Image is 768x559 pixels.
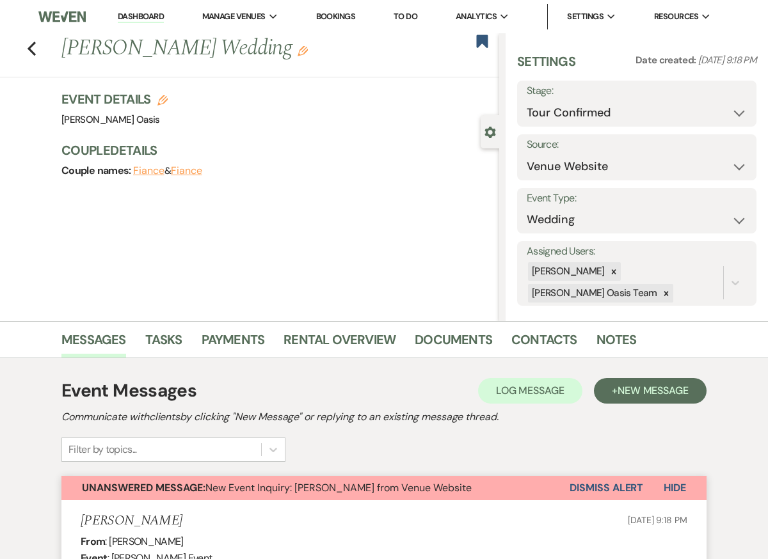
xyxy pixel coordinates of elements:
a: To Do [394,11,417,22]
strong: Unanswered Message: [82,481,205,494]
span: [DATE] 9:18 PM [698,54,756,67]
h2: Communicate with clients by clicking "New Message" or replying to an existing message thread. [61,409,707,425]
h3: Event Details [61,90,168,108]
button: Unanswered Message:New Event Inquiry: [PERSON_NAME] from Venue Website [61,476,570,500]
h3: Settings [517,52,575,81]
h1: [PERSON_NAME] Wedding [61,33,406,64]
button: Edit [298,45,308,56]
span: Couple names: [61,164,133,177]
a: Contacts [511,329,577,358]
a: Messages [61,329,126,358]
span: Resources [654,10,698,23]
div: [PERSON_NAME] Oasis Team [528,284,659,303]
b: From [81,535,105,548]
span: Hide [664,481,686,494]
span: Settings [567,10,604,23]
a: Dashboard [118,11,164,23]
a: Documents [415,329,492,358]
h5: [PERSON_NAME] [81,513,182,529]
span: Log Message [496,384,564,397]
a: Rental Overview [284,329,396,358]
label: Stage: [527,82,747,100]
span: & [133,164,202,177]
button: Close lead details [484,125,496,138]
img: Weven Logo [38,3,86,30]
label: Assigned Users: [527,242,747,261]
button: Hide [643,476,707,500]
button: Dismiss Alert [570,476,643,500]
div: Filter by topics... [68,442,137,457]
span: [PERSON_NAME] Oasis [61,113,160,126]
span: Manage Venues [202,10,266,23]
h3: Couple Details [61,141,486,159]
a: Payments [202,329,265,358]
span: New Event Inquiry: [PERSON_NAME] from Venue Website [82,481,472,494]
label: Event Type: [527,189,747,208]
button: Log Message [478,378,582,404]
span: Date created: [636,54,698,67]
span: New Message [618,384,689,397]
button: +New Message [594,378,707,404]
label: Source: [527,136,747,154]
a: Notes [596,329,637,358]
span: [DATE] 9:18 PM [628,514,687,526]
span: Analytics [456,10,497,23]
a: Bookings [316,11,356,22]
h1: Event Messages [61,377,196,404]
a: Tasks [145,329,182,358]
button: Fiance [171,166,202,176]
div: [PERSON_NAME] [528,262,607,281]
button: Fiance [133,166,164,176]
